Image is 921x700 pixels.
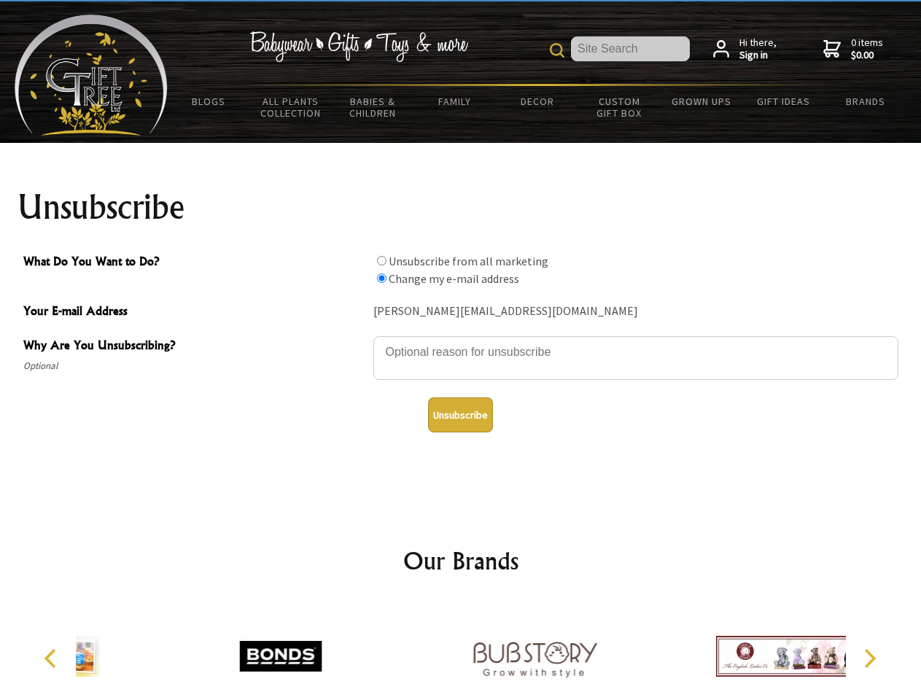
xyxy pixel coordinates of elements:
span: Hi there, [739,36,777,62]
span: 0 items [851,36,883,62]
a: Grown Ups [660,86,742,117]
a: Brands [825,86,907,117]
input: What Do You Want to Do? [377,256,386,265]
img: Babywear - Gifts - Toys & more [249,31,468,62]
strong: $0.00 [851,49,883,62]
a: 0 items$0.00 [823,36,883,62]
a: Decor [496,86,578,117]
span: What Do You Want to Do? [23,252,366,273]
input: Site Search [571,36,690,61]
a: All Plants Collection [250,86,333,128]
button: Unsubscribe [428,397,493,432]
span: Why Are You Unsubscribing? [23,336,366,357]
label: Unsubscribe from all marketing [389,254,548,268]
span: Optional [23,357,366,375]
button: Previous [36,642,69,674]
textarea: Why Are You Unsubscribing? [373,336,898,380]
a: Hi there,Sign in [713,36,777,62]
div: [PERSON_NAME][EMAIL_ADDRESS][DOMAIN_NAME] [373,300,898,323]
h1: Unsubscribe [18,190,904,225]
a: Family [414,86,497,117]
a: Babies & Children [332,86,414,128]
img: product search [550,43,564,58]
input: What Do You Want to Do? [377,273,386,283]
img: Babyware - Gifts - Toys and more... [15,15,168,136]
button: Next [853,642,885,674]
a: BLOGS [168,86,250,117]
label: Change my e-mail address [389,271,519,286]
strong: Sign in [739,49,777,62]
h2: Our Brands [29,543,893,578]
span: Your E-mail Address [23,302,366,323]
a: Custom Gift Box [578,86,661,128]
a: Gift Ideas [742,86,825,117]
